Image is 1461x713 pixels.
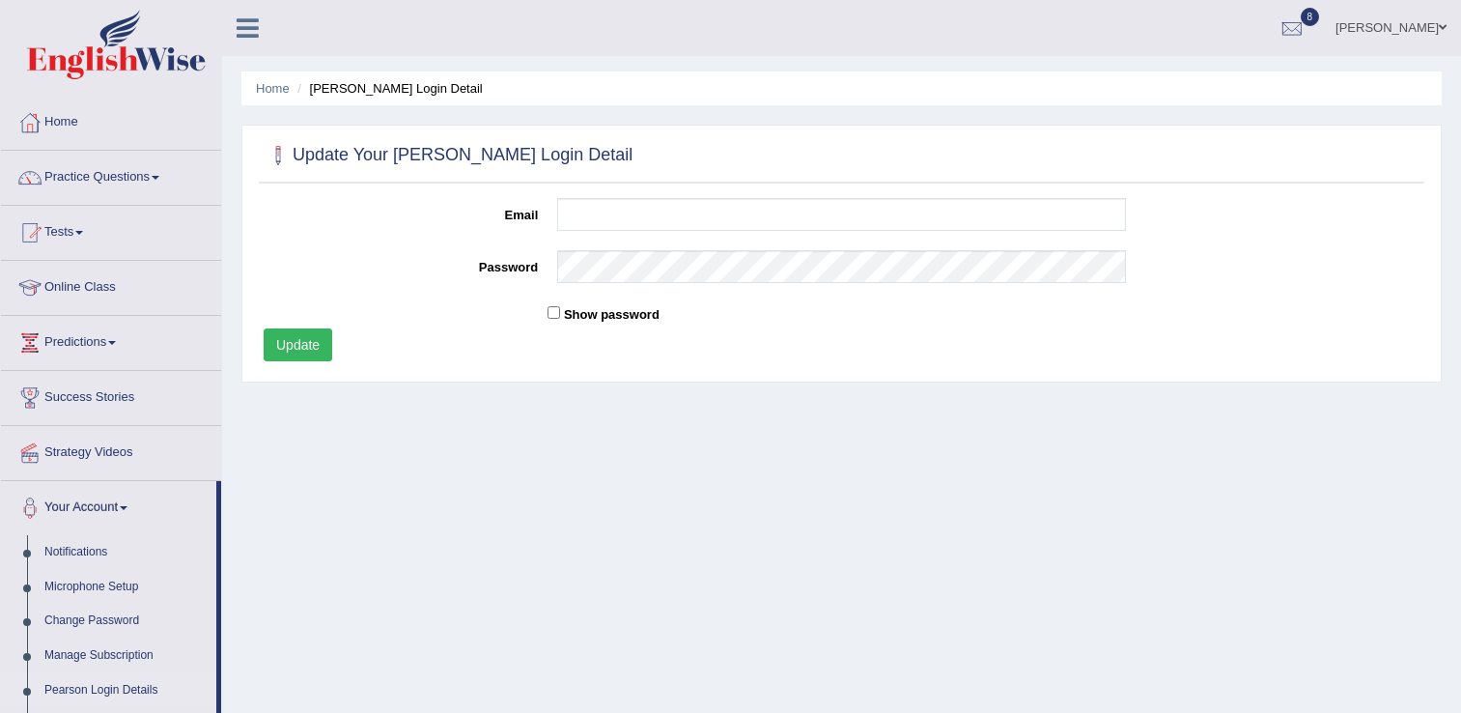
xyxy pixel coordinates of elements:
a: Online Class [1,261,221,309]
li: [PERSON_NAME] Login Detail [293,79,482,98]
h2: Update Your [PERSON_NAME] Login Detail [264,141,632,170]
a: Home [256,81,290,96]
a: Predictions [1,316,221,364]
a: Change Password [36,604,216,639]
a: Microphone Setup [36,570,216,605]
a: Manage Subscription [36,639,216,673]
button: Update [264,328,332,361]
label: Password [254,250,548,276]
a: Tests [1,206,221,254]
a: Pearson Login Details [36,673,216,708]
label: Email [254,198,548,224]
a: Practice Questions [1,151,221,199]
a: Home [1,96,221,144]
span: 8 [1301,8,1320,26]
label: Show password [564,305,660,324]
a: Success Stories [1,371,221,419]
a: Your Account [1,481,216,529]
a: Strategy Videos [1,426,221,474]
a: Notifications [36,535,216,570]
